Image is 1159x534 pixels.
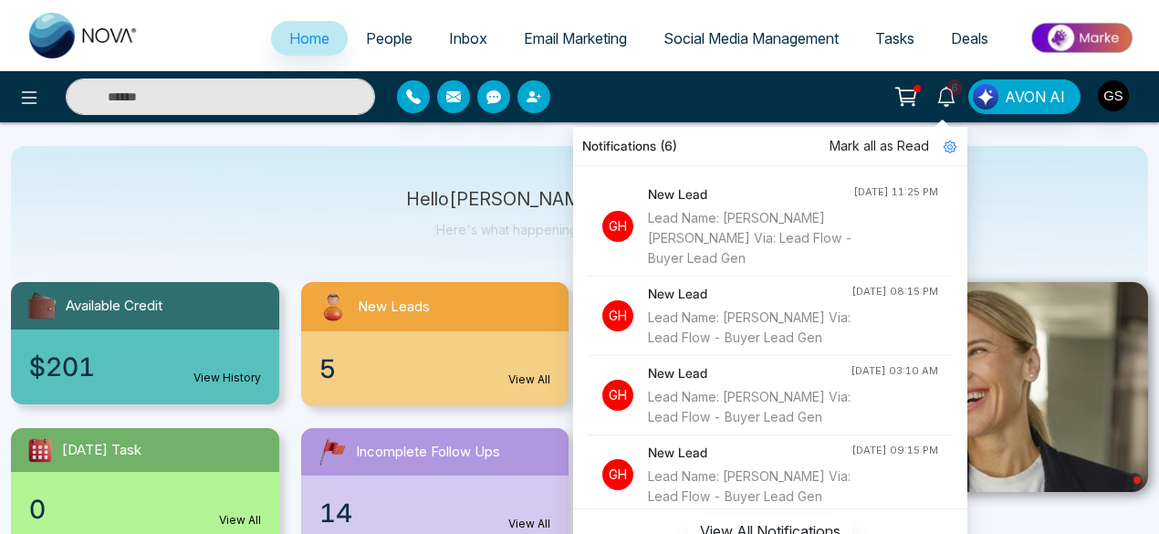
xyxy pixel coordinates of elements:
[66,296,162,317] span: Available Credit
[26,435,55,465] img: todayTask.svg
[506,21,645,56] a: Email Marketing
[1005,86,1065,108] span: AVON AI
[508,372,550,388] a: View All
[875,29,914,47] span: Tasks
[431,21,506,56] a: Inbox
[1098,80,1129,111] img: User Avatar
[973,84,998,110] img: Lead Flow
[29,348,95,386] span: $201
[319,350,336,388] span: 5
[645,21,857,56] a: Social Media Management
[316,435,349,468] img: followUps.svg
[524,29,627,47] span: Email Marketing
[406,222,753,237] p: Here's what happening in your account [DATE].
[1097,472,1141,516] iframe: Intercom live chat
[590,282,1148,492] img: .
[1016,17,1148,58] img: Market-place.gif
[316,289,350,324] img: newLeads.svg
[29,13,139,58] img: Nova CRM Logo
[29,490,46,529] span: 0
[319,494,352,532] span: 14
[968,79,1081,114] button: AVON AI
[26,289,58,322] img: availableCredit.svg
[62,440,141,461] span: [DATE] Task
[508,516,550,532] a: View All
[358,297,430,318] span: New Leads
[290,282,580,406] a: New Leads5View All
[366,29,412,47] span: People
[289,29,329,47] span: Home
[356,442,500,463] span: Incomplete Follow Ups
[857,21,933,56] a: Tasks
[271,21,348,56] a: Home
[924,79,968,111] a: 6
[933,21,1007,56] a: Deals
[946,79,963,96] span: 6
[219,512,261,529] a: View All
[193,370,261,386] a: View History
[951,29,988,47] span: Deals
[348,21,431,56] a: People
[663,29,839,47] span: Social Media Management
[449,29,487,47] span: Inbox
[406,192,753,207] p: Hello [PERSON_NAME] [PERSON_NAME]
